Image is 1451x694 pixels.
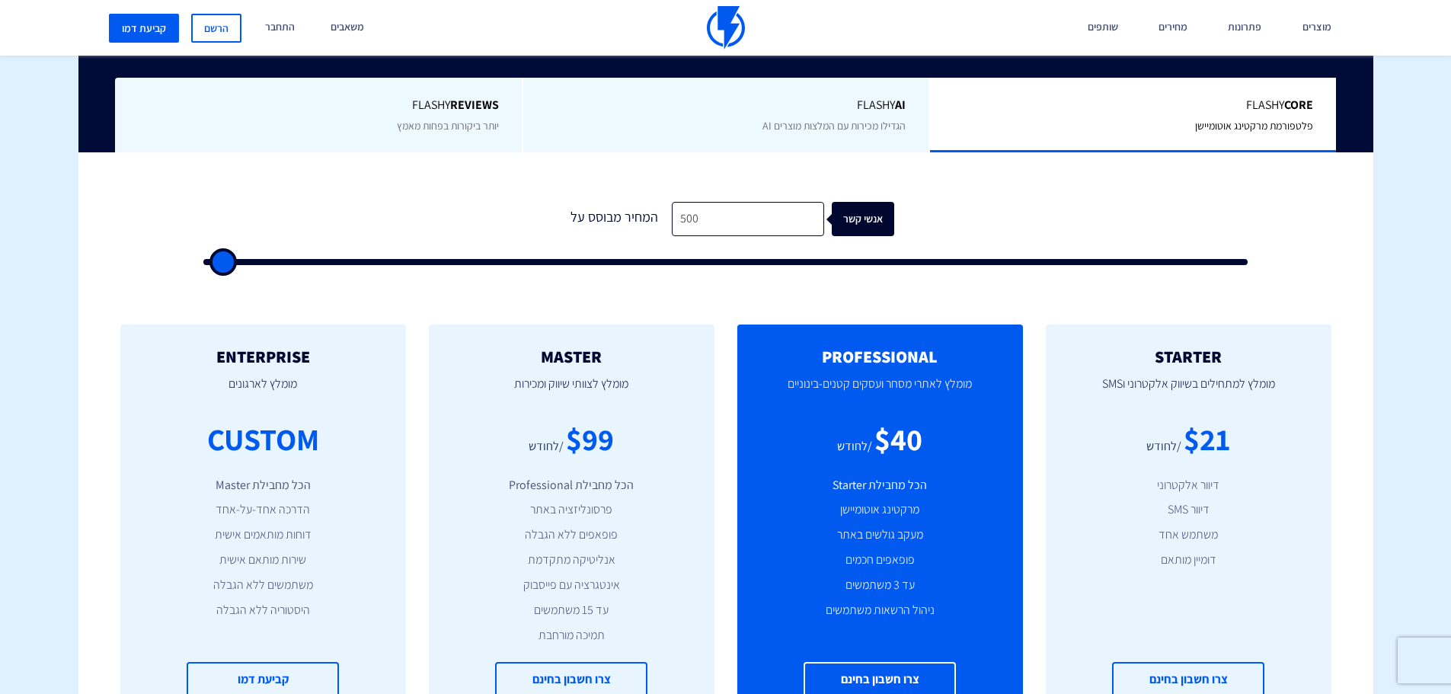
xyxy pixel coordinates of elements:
li: משתמש אחד [1069,526,1309,544]
li: הכל מחבילת Master [143,477,383,494]
span: פלטפורמת מרקטינג אוטומיישן [1195,119,1313,133]
div: CUSTOM [207,417,319,461]
p: מומלץ למתחילים בשיווק אלקטרוני וSMS [1069,366,1309,417]
span: Flashy [953,97,1313,114]
div: $40 [874,417,922,461]
li: דומיין מותאם [1069,552,1309,569]
li: עד 3 משתמשים [760,577,1000,594]
span: Flashy [546,97,906,114]
li: פרסונליזציה באתר [452,501,692,519]
li: משתמשים ללא הגבלה [143,577,383,594]
h2: STARTER [1069,347,1309,366]
li: הדרכה אחד-על-אחד [143,501,383,519]
span: הגדילו מכירות עם המלצות מוצרים AI [762,119,906,133]
p: מומלץ לצוותי שיווק ומכירות [452,366,692,417]
div: המחיר מבוסס על [558,202,672,236]
h2: MASTER [452,347,692,366]
div: /לחודש [837,438,872,456]
li: הכל מחבילת Professional [452,477,692,494]
li: דיוור אלקטרוני [1069,477,1309,494]
a: הרשם [191,14,241,43]
li: הכל מחבילת Starter [760,477,1000,494]
span: Flashy [138,97,499,114]
li: מעקב גולשים באתר [760,526,1000,544]
li: פופאפים ללא הגבלה [452,526,692,544]
li: היסטוריה ללא הגבלה [143,602,383,619]
li: עד 15 משתמשים [452,602,692,619]
span: יותר ביקורות בפחות מאמץ [397,119,499,133]
li: מרקטינג אוטומיישן [760,501,1000,519]
p: מומלץ לאתרי מסחר ועסקים קטנים-בינוניים [760,366,1000,417]
li: תמיכה מורחבת [452,627,692,644]
li: אנליטיקה מתקדמת [452,552,692,569]
li: דיוור SMS [1069,501,1309,519]
h2: PROFESSIONAL [760,347,1000,366]
li: ניהול הרשאות משתמשים [760,602,1000,619]
li: שירות מותאם אישית [143,552,383,569]
li: אינטגרציה עם פייסבוק [452,577,692,594]
div: /לחודש [1146,438,1181,456]
div: $99 [566,417,614,461]
b: REVIEWS [450,97,499,113]
p: מומלץ לארגונים [143,366,383,417]
li: דוחות מותאמים אישית [143,526,383,544]
div: /לחודש [529,438,564,456]
a: קביעת דמו [109,14,179,43]
div: אנשי קשר [857,202,919,236]
div: $21 [1184,417,1230,461]
h2: ENTERPRISE [143,347,383,366]
li: פופאפים חכמים [760,552,1000,569]
b: AI [895,97,906,113]
b: Core [1284,97,1313,113]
